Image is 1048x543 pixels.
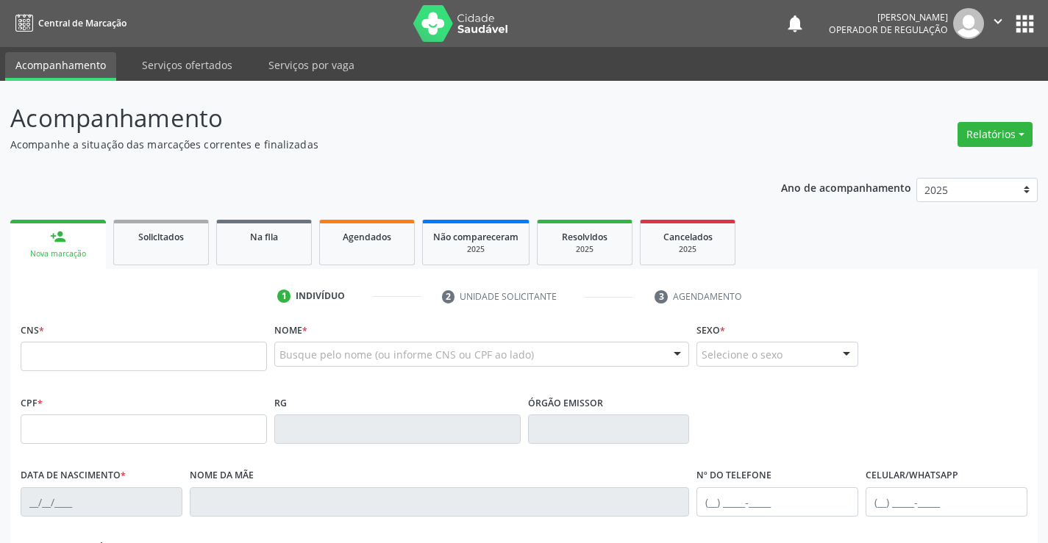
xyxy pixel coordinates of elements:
a: Serviços por vaga [258,52,365,78]
button: apps [1012,11,1038,37]
a: Acompanhamento [5,52,116,81]
label: Órgão emissor [528,392,603,414]
a: Central de Marcação [10,11,126,35]
input: (__) _____-_____ [696,487,858,517]
a: Serviços ofertados [132,52,243,78]
span: Resolvidos [562,231,607,243]
label: RG [274,392,287,414]
span: Cancelados [663,231,713,243]
button: Relatórios [958,122,1033,147]
label: CNS [21,319,44,342]
div: [PERSON_NAME] [829,11,948,24]
img: img [953,8,984,39]
span: Não compareceram [433,231,518,243]
button: notifications [785,13,805,34]
div: 2025 [548,244,621,255]
p: Acompanhamento [10,100,730,137]
input: (__) _____-_____ [866,487,1027,517]
p: Acompanhe a situação das marcações correntes e finalizadas [10,137,730,152]
div: Nova marcação [21,248,96,259]
label: Data de nascimento [21,464,126,487]
div: 1 [277,290,290,303]
input: __/__/____ [21,487,182,517]
label: Nome [274,319,307,342]
span: Na fila [250,231,278,243]
div: 2025 [433,244,518,255]
div: person_add [50,229,66,245]
label: Sexo [696,319,725,342]
label: CPF [21,392,43,414]
label: Nº do Telefone [696,464,771,487]
button:  [984,8,1012,39]
span: Operador de regulação [829,24,948,36]
div: Indivíduo [296,290,345,303]
span: Selecione o sexo [702,347,783,362]
span: Agendados [343,231,391,243]
label: Celular/WhatsApp [866,464,958,487]
i:  [990,13,1006,29]
span: Central de Marcação [38,17,126,29]
span: Solicitados [138,231,184,243]
label: Nome da mãe [190,464,254,487]
p: Ano de acompanhamento [781,178,911,196]
span: Busque pelo nome (ou informe CNS ou CPF ao lado) [279,347,534,362]
div: 2025 [651,244,724,255]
